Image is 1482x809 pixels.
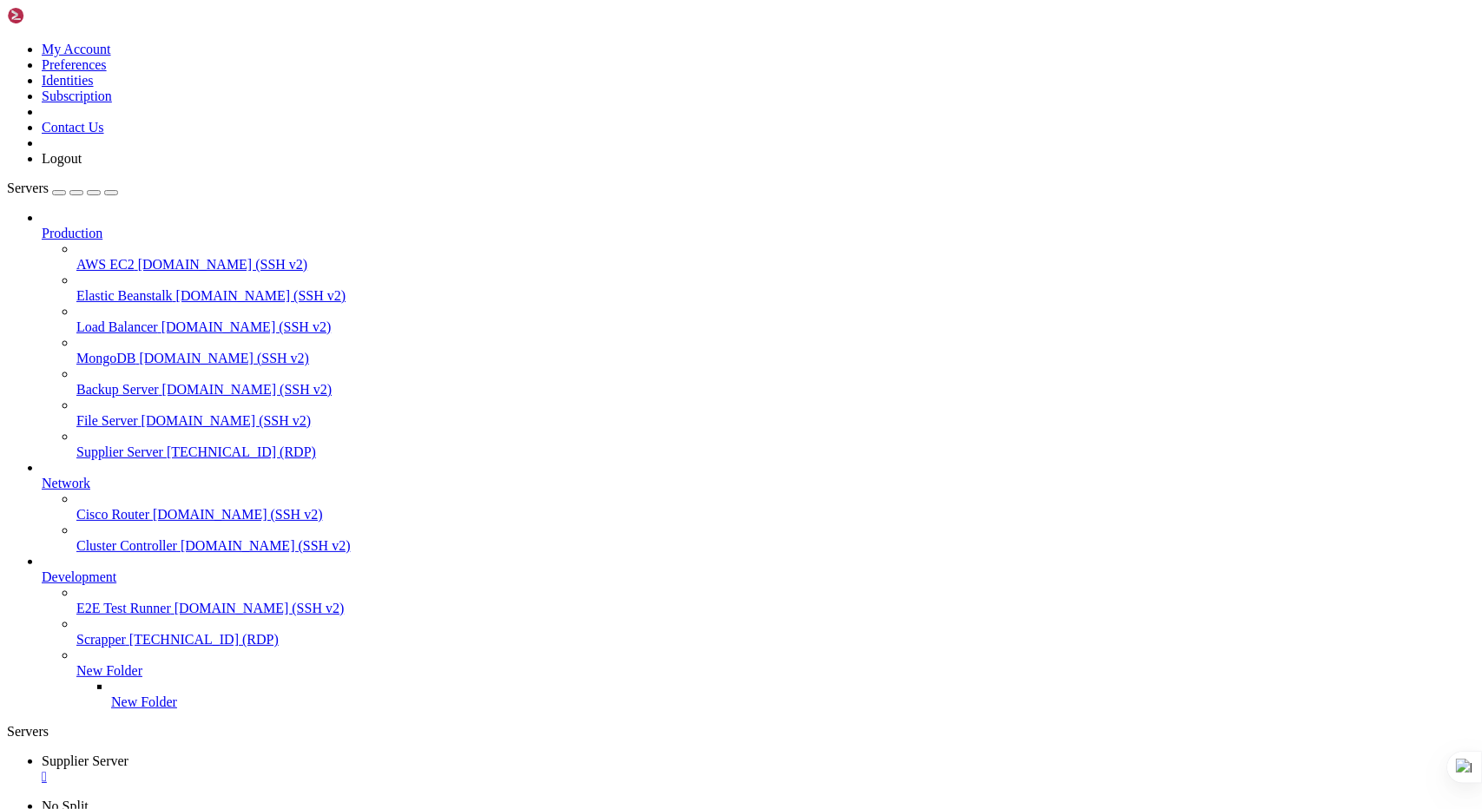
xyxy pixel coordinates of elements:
[76,335,1475,366] li: MongoDB [DOMAIN_NAME] (SSH v2)
[76,444,1475,460] a: Supplier Server [TECHNICAL_ID] (RDP)
[76,257,135,272] span: AWS EC2
[42,89,112,103] a: Subscription
[76,507,149,522] span: Cisco Router
[76,398,1475,429] li: File Server [DOMAIN_NAME] (SSH v2)
[76,366,1475,398] li: Backup Server [DOMAIN_NAME] (SSH v2)
[76,273,1475,304] li: Elastic Beanstalk [DOMAIN_NAME] (SSH v2)
[7,181,118,195] a: Servers
[42,226,102,240] span: Production
[42,769,1475,785] a: 
[76,663,142,678] span: New Folder
[111,694,1475,710] a: New Folder
[42,476,90,490] span: Network
[176,288,346,303] span: [DOMAIN_NAME] (SSH v2)
[139,351,309,365] span: [DOMAIN_NAME] (SSH v2)
[167,444,316,459] span: [TECHNICAL_ID] (RDP)
[153,507,323,522] span: [DOMAIN_NAME] (SSH v2)
[76,382,1475,398] a: Backup Server [DOMAIN_NAME] (SSH v2)
[129,632,279,647] span: [TECHNICAL_ID] (RDP)
[76,663,1475,679] a: New Folder
[42,42,111,56] a: My Account
[76,632,126,647] span: Scrapper
[181,538,351,553] span: [DOMAIN_NAME] (SSH v2)
[76,319,158,334] span: Load Balancer
[76,413,1475,429] a: File Server [DOMAIN_NAME] (SSH v2)
[42,569,1475,585] a: Development
[76,319,1475,335] a: Load Balancer [DOMAIN_NAME] (SSH v2)
[76,632,1475,648] a: Scrapper [TECHNICAL_ID] (RDP)
[76,288,1475,304] a: Elastic Beanstalk [DOMAIN_NAME] (SSH v2)
[111,679,1475,710] li: New Folder
[76,616,1475,648] li: Scrapper [TECHNICAL_ID] (RDP)
[76,601,171,615] span: E2E Test Runner
[76,491,1475,523] li: Cisco Router [DOMAIN_NAME] (SSH v2)
[42,569,116,584] span: Development
[76,601,1475,616] a: E2E Test Runner [DOMAIN_NAME] (SSH v2)
[76,444,163,459] span: Supplier Server
[76,351,135,365] span: MongoDB
[42,151,82,166] a: Logout
[42,57,107,72] a: Preferences
[76,413,138,428] span: File Server
[76,648,1475,710] li: New Folder
[76,538,1475,554] a: Cluster Controller [DOMAIN_NAME] (SSH v2)
[7,181,49,195] span: Servers
[76,351,1475,366] a: MongoDB [DOMAIN_NAME] (SSH v2)
[42,226,1475,241] a: Production
[42,753,1475,785] a: Supplier Server
[142,413,312,428] span: [DOMAIN_NAME] (SSH v2)
[162,382,333,397] span: [DOMAIN_NAME] (SSH v2)
[7,7,107,24] img: Shellngn
[111,694,177,709] span: New Folder
[76,538,177,553] span: Cluster Controller
[76,241,1475,273] li: AWS EC2 [DOMAIN_NAME] (SSH v2)
[138,257,308,272] span: [DOMAIN_NAME] (SSH v2)
[76,257,1475,273] a: AWS EC2 [DOMAIN_NAME] (SSH v2)
[76,429,1475,460] li: Supplier Server [TECHNICAL_ID] (RDP)
[42,210,1475,460] li: Production
[76,585,1475,616] li: E2E Test Runner [DOMAIN_NAME] (SSH v2)
[76,288,173,303] span: Elastic Beanstalk
[76,523,1475,554] li: Cluster Controller [DOMAIN_NAME] (SSH v2)
[42,554,1475,710] li: Development
[76,507,1475,523] a: Cisco Router [DOMAIN_NAME] (SSH v2)
[42,120,104,135] a: Contact Us
[161,319,332,334] span: [DOMAIN_NAME] (SSH v2)
[7,724,1475,740] div: Servers
[175,601,345,615] span: [DOMAIN_NAME] (SSH v2)
[42,753,128,768] span: Supplier Server
[76,304,1475,335] li: Load Balancer [DOMAIN_NAME] (SSH v2)
[42,460,1475,554] li: Network
[42,476,1475,491] a: Network
[76,382,159,397] span: Backup Server
[42,73,94,88] a: Identities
